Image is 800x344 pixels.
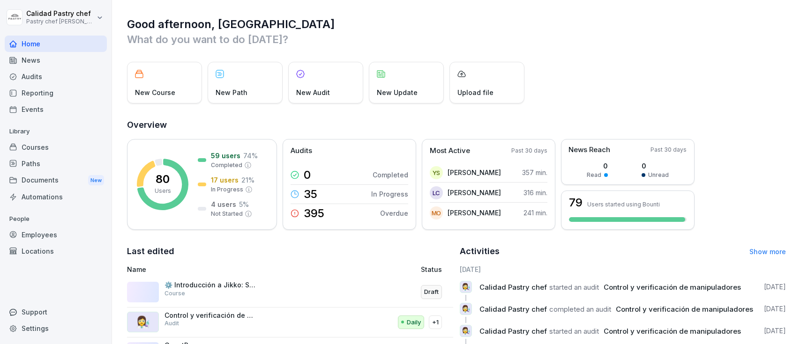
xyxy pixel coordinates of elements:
[5,172,107,189] a: DocumentsNew
[371,189,408,199] p: In Progress
[430,206,443,220] div: MO
[568,145,610,155] p: News Reach
[549,283,599,292] span: started an audit
[407,318,421,327] p: Daily
[127,17,786,32] h1: Good afternoon, [GEOGRAPHIC_DATA]
[211,199,236,209] p: 4 users
[135,88,175,97] p: New Course
[88,175,104,186] div: New
[211,161,242,169] p: Completed
[127,277,453,307] a: ⚙️ Introducción a Jikko: Software MES para ProducciónCourseDraft
[430,186,443,199] div: LC
[749,248,786,256] a: Show more
[5,212,107,227] p: People
[164,289,185,298] p: Course
[136,314,150,330] p: 👩‍🔬
[304,189,317,200] p: 35
[296,88,330,97] p: New Audit
[5,139,107,155] a: Courses
[211,175,239,185] p: 17 users
[430,166,443,179] div: YS
[5,52,107,68] a: News
[155,187,171,195] p: Users
[377,88,418,97] p: New Update
[5,172,107,189] div: Documents
[304,208,324,219] p: 395
[127,245,453,258] h2: Last edited
[5,36,107,52] a: Home
[462,302,471,315] p: 👩‍🔬
[5,304,107,320] div: Support
[650,146,687,154] p: Past 30 days
[462,324,471,337] p: 👩‍🔬
[523,208,547,218] p: 241 min.
[5,227,107,243] a: Employees
[5,68,107,85] a: Audits
[304,169,311,181] p: 0
[164,319,179,328] p: Audit
[648,171,669,179] p: Unread
[479,327,547,336] span: Calidad Pastry chef
[291,146,312,156] p: Audits
[26,18,95,25] p: Pastry chef [PERSON_NAME] y Cocina gourmet
[373,170,408,180] p: Completed
[549,305,611,314] span: completed an audit
[216,88,247,97] p: New Path
[462,280,471,293] p: 👩‍🔬
[5,124,107,139] p: Library
[239,199,249,209] p: 5 %
[164,281,258,289] p: ⚙️ Introducción a Jikko: Software MES para Producción
[604,327,741,336] span: Control y verificación de manipuladores
[5,243,107,259] a: Locations
[164,311,258,320] p: Control y verificación de manipuladores
[5,101,107,117] a: Events
[569,197,583,208] h3: 79
[127,307,453,338] a: 👩‍🔬Control y verificación de manipuladoresAuditDaily+1
[764,304,786,314] p: [DATE]
[764,326,786,336] p: [DATE]
[479,283,547,292] span: Calidad Pastry chef
[5,320,107,337] a: Settings
[432,318,439,327] p: +1
[604,283,741,292] span: Control y verificación de manipuladores
[479,305,547,314] span: Calidad Pastry chef
[156,174,170,185] p: 80
[211,151,240,161] p: 59 users
[764,282,786,292] p: [DATE]
[448,188,501,198] p: [PERSON_NAME]
[241,175,254,185] p: 21 %
[587,161,608,171] p: 0
[448,208,501,218] p: [PERSON_NAME]
[26,10,95,18] p: Calidad Pastry chef
[587,171,601,179] p: Read
[522,168,547,177] p: 357 min.
[430,146,470,156] p: Most Active
[511,146,547,155] p: Past 30 days
[523,188,547,198] p: 316 min.
[127,32,786,47] p: What do you want to do [DATE]?
[127,264,329,274] p: Name
[5,155,107,172] div: Paths
[5,85,107,101] a: Reporting
[424,287,439,297] p: Draft
[587,201,660,208] p: Users started using Bounti
[616,305,753,314] span: Control y verificación de manipuladores
[642,161,669,171] p: 0
[457,88,493,97] p: Upload file
[211,185,243,194] p: In Progress
[211,210,243,218] p: Not Started
[460,245,500,258] h2: Activities
[448,168,501,177] p: [PERSON_NAME]
[5,189,107,205] a: Automations
[421,264,442,274] p: Status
